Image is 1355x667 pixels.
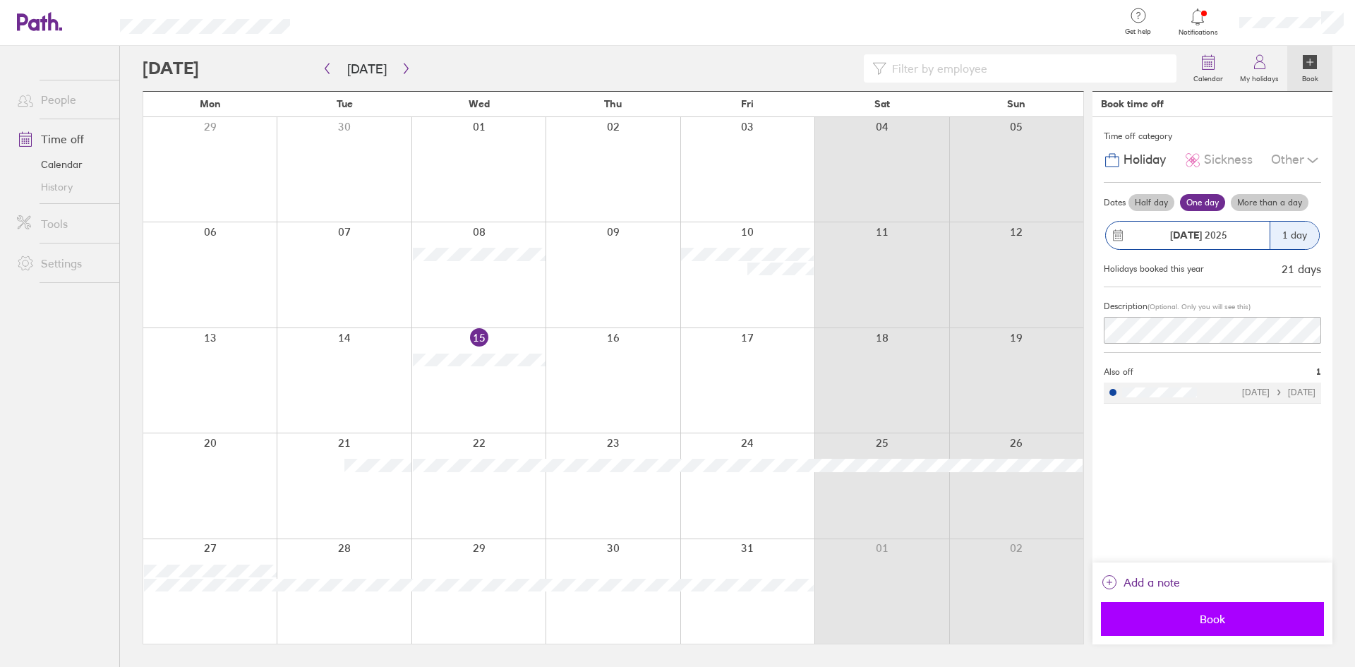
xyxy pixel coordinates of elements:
[1175,28,1221,37] span: Notifications
[1124,152,1166,167] span: Holiday
[1111,613,1314,625] span: Book
[1316,367,1321,377] span: 1
[741,98,754,109] span: Fri
[6,210,119,238] a: Tools
[6,153,119,176] a: Calendar
[1287,46,1332,91] a: Book
[1170,229,1202,241] strong: [DATE]
[1104,214,1321,257] button: [DATE] 20251 day
[1185,71,1231,83] label: Calendar
[1180,194,1225,211] label: One day
[1104,264,1204,274] div: Holidays booked this year
[1148,302,1251,311] span: (Optional. Only you will see this)
[336,57,398,80] button: [DATE]
[1101,571,1180,594] button: Add a note
[1271,147,1321,174] div: Other
[1124,571,1180,594] span: Add a note
[1231,71,1287,83] label: My holidays
[1175,7,1221,37] a: Notifications
[6,85,119,114] a: People
[1007,98,1025,109] span: Sun
[1104,367,1133,377] span: Also off
[200,98,221,109] span: Mon
[1101,602,1324,636] button: Book
[1104,198,1126,208] span: Dates
[1128,194,1174,211] label: Half day
[1282,263,1321,275] div: 21 days
[1104,126,1321,147] div: Time off category
[6,176,119,198] a: History
[1104,301,1148,311] span: Description
[1101,98,1164,109] div: Book time off
[6,249,119,277] a: Settings
[1204,152,1253,167] span: Sickness
[1294,71,1327,83] label: Book
[1115,28,1161,36] span: Get help
[886,55,1168,82] input: Filter by employee
[874,98,890,109] span: Sat
[1270,222,1319,249] div: 1 day
[1231,46,1287,91] a: My holidays
[1170,229,1227,241] span: 2025
[1231,194,1308,211] label: More than a day
[1242,387,1315,397] div: [DATE] [DATE]
[604,98,622,109] span: Thu
[6,125,119,153] a: Time off
[469,98,490,109] span: Wed
[337,98,353,109] span: Tue
[1185,46,1231,91] a: Calendar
